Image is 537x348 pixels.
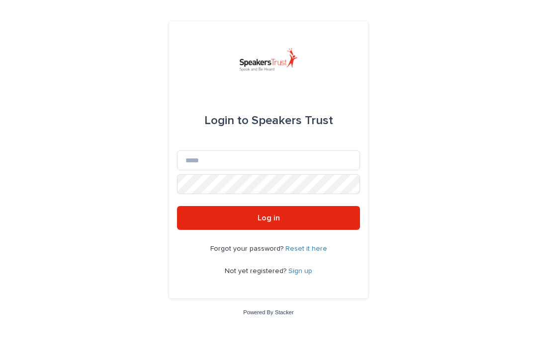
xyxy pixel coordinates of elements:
[285,245,327,252] a: Reset it here
[225,268,288,275] span: Not yet registered?
[177,206,360,230] button: Log in
[204,115,249,127] span: Login to
[204,107,333,135] div: Speakers Trust
[243,309,293,315] a: Powered By Stacker
[288,268,312,275] a: Sign up
[258,214,280,222] span: Log in
[235,45,302,75] img: UVamC7uQTJC0k9vuxGLS
[210,245,285,252] span: Forgot your password?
